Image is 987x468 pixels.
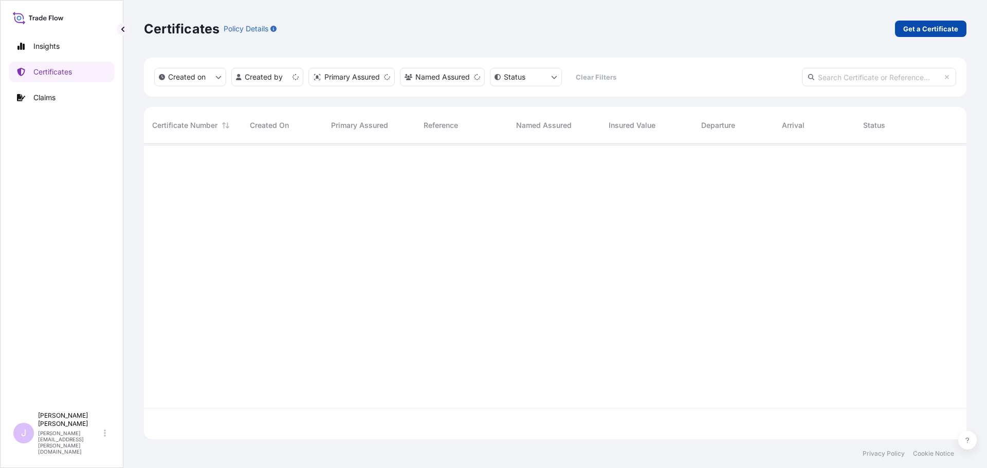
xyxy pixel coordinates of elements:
[863,450,905,458] a: Privacy Policy
[782,120,805,130] span: Arrival
[245,72,283,82] p: Created by
[400,68,485,86] button: cargoOwner Filter options
[567,69,625,85] button: Clear Filters
[516,120,572,130] span: Named Assured
[903,24,958,34] p: Get a Certificate
[576,72,616,82] p: Clear Filters
[415,72,470,82] p: Named Assured
[250,120,289,130] span: Created On
[863,120,885,130] span: Status
[168,72,206,82] p: Created on
[9,62,115,82] a: Certificates
[331,120,388,130] span: Primary Assured
[308,68,395,86] button: distributor Filter options
[504,72,525,82] p: Status
[9,36,115,57] a: Insights
[152,120,217,130] span: Certificate Number
[324,72,380,82] p: Primary Assured
[9,87,115,108] a: Claims
[895,21,966,37] a: Get a Certificate
[144,21,220,37] p: Certificates
[154,68,226,86] button: createdOn Filter options
[490,68,562,86] button: certificateStatus Filter options
[424,120,458,130] span: Reference
[913,450,954,458] a: Cookie Notice
[33,67,72,77] p: Certificates
[224,24,268,34] p: Policy Details
[231,68,303,86] button: createdBy Filter options
[802,68,956,86] input: Search Certificate or Reference...
[38,430,102,455] p: [PERSON_NAME][EMAIL_ADDRESS][PERSON_NAME][DOMAIN_NAME]
[701,120,735,130] span: Departure
[38,411,102,428] p: [PERSON_NAME] [PERSON_NAME]
[609,120,655,130] span: Insured Value
[220,119,232,132] button: Sort
[33,92,56,103] p: Claims
[21,428,26,438] span: J
[33,41,60,51] p: Insights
